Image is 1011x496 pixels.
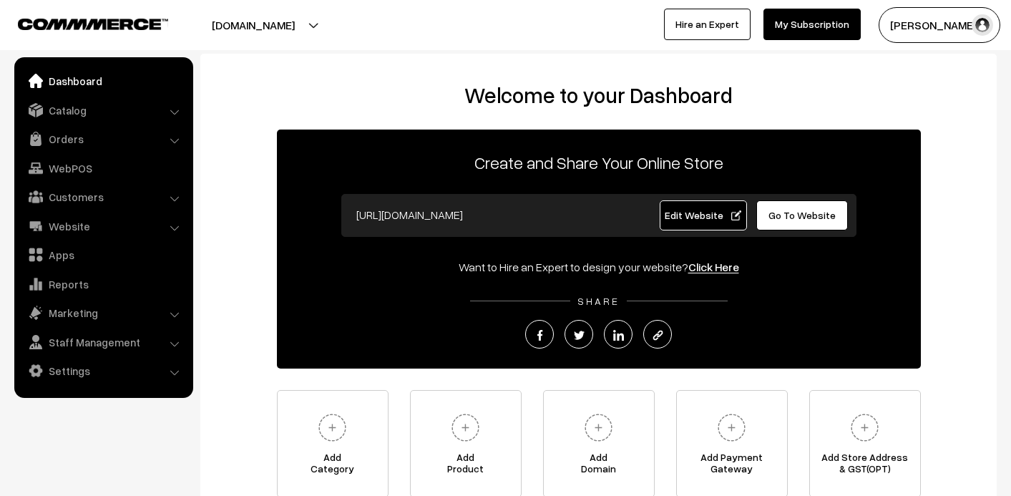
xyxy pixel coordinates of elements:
a: Catalog [18,97,188,123]
span: Add Domain [544,452,654,480]
a: COMMMERCE [18,14,143,31]
span: Add Product [411,452,521,480]
span: SHARE [570,295,627,307]
a: Edit Website [660,200,747,230]
img: plus.svg [313,408,352,447]
img: plus.svg [579,408,618,447]
p: Create and Share Your Online Store [277,150,921,175]
img: plus.svg [712,408,751,447]
img: COMMMERCE [18,19,168,29]
a: Apps [18,242,188,268]
a: Click Here [688,260,739,274]
img: plus.svg [845,408,884,447]
img: user [972,14,993,36]
a: My Subscription [763,9,861,40]
a: WebPOS [18,155,188,181]
img: plus.svg [446,408,485,447]
button: [DOMAIN_NAME] [162,7,345,43]
a: Dashboard [18,68,188,94]
a: Settings [18,358,188,384]
span: Add Store Address & GST(OPT) [810,452,920,480]
a: Go To Website [756,200,849,230]
a: Customers [18,184,188,210]
span: Add Category [278,452,388,480]
a: Staff Management [18,329,188,355]
a: Orders [18,126,188,152]
h2: Welcome to your Dashboard [215,82,982,108]
a: Hire an Expert [664,9,751,40]
div: Want to Hire an Expert to design your website? [277,258,921,276]
a: Website [18,213,188,239]
a: Marketing [18,300,188,326]
a: Reports [18,271,188,297]
span: Edit Website [665,209,741,221]
button: [PERSON_NAME]… [879,7,1000,43]
span: Add Payment Gateway [677,452,787,480]
span: Go To Website [768,209,836,221]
